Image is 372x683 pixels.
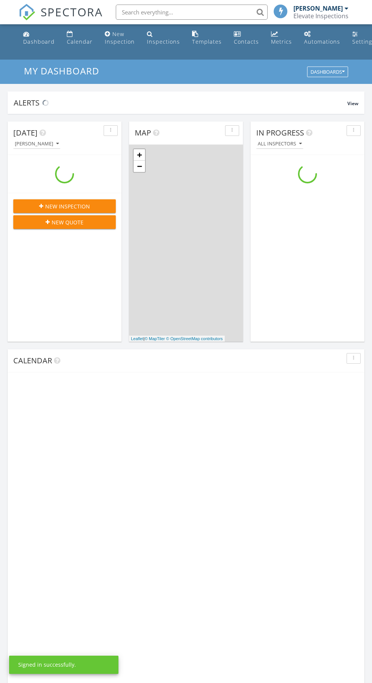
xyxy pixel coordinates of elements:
div: Signed in successfully. [18,661,76,669]
input: Search everything... [116,5,268,20]
a: Zoom in [134,149,145,161]
span: New Quote [52,218,84,226]
div: [PERSON_NAME] [293,5,343,12]
div: Alerts [14,98,347,108]
a: Zoom out [134,161,145,172]
a: Inspections [144,27,183,49]
div: | [129,336,225,342]
span: [DATE] [13,128,38,138]
a: Dashboard [20,27,58,49]
button: [PERSON_NAME] [13,139,60,149]
span: My Dashboard [24,65,99,77]
a: Calendar [64,27,96,49]
a: Leaflet [131,336,143,341]
a: New Inspection [102,27,138,49]
a: © OpenStreetMap contributors [166,336,223,341]
div: Calendar [67,38,93,45]
a: SPECTORA [19,10,103,26]
span: In Progress [256,128,304,138]
button: New Inspection [13,199,116,213]
div: Automations [304,38,340,45]
button: All Inspectors [256,139,303,149]
button: Dashboards [307,67,348,77]
span: New Inspection [45,202,90,210]
div: Inspections [147,38,180,45]
button: New Quote [13,215,116,229]
div: Contacts [234,38,259,45]
a: Metrics [268,27,295,49]
img: The Best Home Inspection Software - Spectora [19,4,35,21]
span: View [347,100,358,107]
a: Automations (Basic) [301,27,343,49]
span: Calendar [13,355,52,366]
span: Map [135,128,151,138]
div: Dashboards [311,69,345,75]
div: Elevate Inspections [293,12,348,20]
div: Templates [192,38,222,45]
a: Contacts [231,27,262,49]
div: New Inspection [105,30,135,45]
div: [PERSON_NAME] [15,141,59,147]
div: All Inspectors [258,141,302,147]
div: Dashboard [23,38,55,45]
div: Metrics [271,38,292,45]
a: © MapTiler [145,336,165,341]
span: SPECTORA [41,4,103,20]
a: Templates [189,27,225,49]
